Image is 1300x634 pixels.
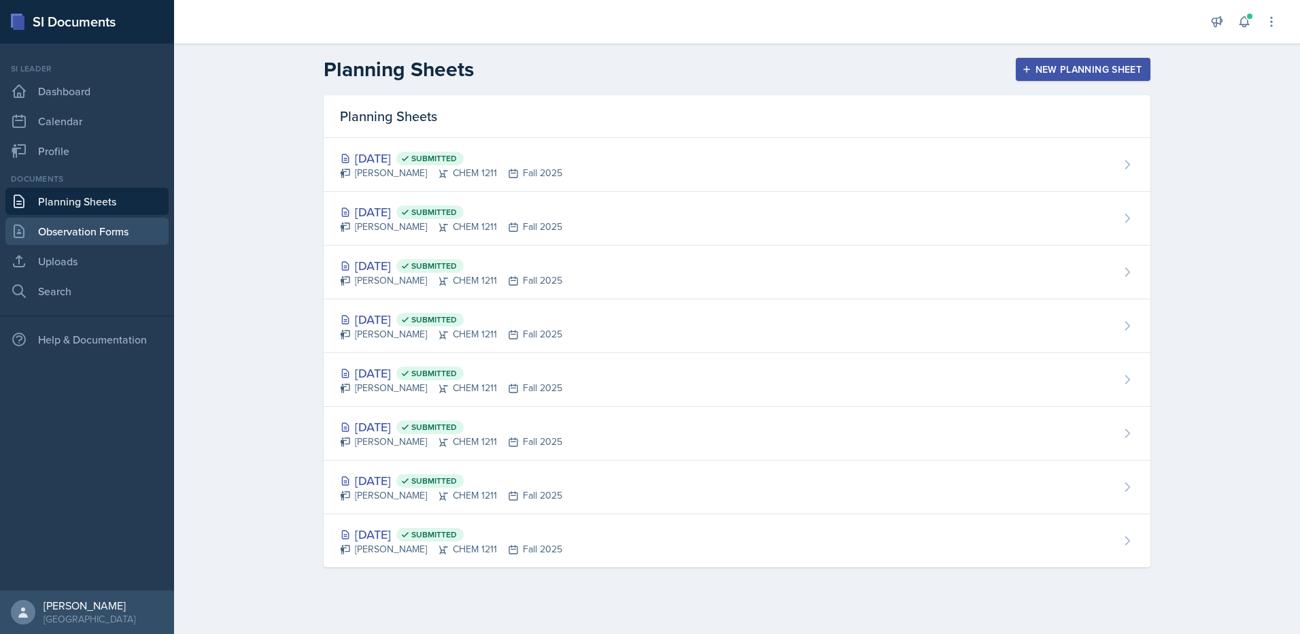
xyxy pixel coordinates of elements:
div: Si leader [5,63,169,75]
div: [DATE] [340,418,562,436]
div: [DATE] [340,256,562,275]
span: Submitted [411,261,457,271]
span: Submitted [411,368,457,379]
div: [DATE] [340,471,562,490]
a: [DATE] Submitted [PERSON_NAME]CHEM 1211Fall 2025 [324,192,1150,246]
button: New Planning Sheet [1016,58,1150,81]
a: Uploads [5,248,169,275]
span: Submitted [411,422,457,433]
div: [DATE] [340,310,562,329]
div: [PERSON_NAME] CHEM 1211 Fall 2025 [340,166,562,180]
a: Search [5,278,169,305]
div: [PERSON_NAME] CHEM 1211 Fall 2025 [340,435,562,449]
a: Observation Forms [5,218,169,245]
a: Dashboard [5,78,169,105]
a: [DATE] Submitted [PERSON_NAME]CHEM 1211Fall 2025 [324,138,1150,192]
span: Submitted [411,529,457,540]
div: [PERSON_NAME] [44,599,135,612]
span: Submitted [411,207,457,218]
div: [PERSON_NAME] CHEM 1211 Fall 2025 [340,381,562,395]
div: [PERSON_NAME] CHEM 1211 Fall 2025 [340,488,562,503]
a: [DATE] Submitted [PERSON_NAME]CHEM 1211Fall 2025 [324,246,1150,299]
span: Submitted [411,153,457,164]
a: [DATE] Submitted [PERSON_NAME]CHEM 1211Fall 2025 [324,407,1150,461]
div: [GEOGRAPHIC_DATA] [44,612,135,626]
div: New Planning Sheet [1025,64,1142,75]
div: [PERSON_NAME] CHEM 1211 Fall 2025 [340,542,562,556]
a: [DATE] Submitted [PERSON_NAME]CHEM 1211Fall 2025 [324,461,1150,514]
a: [DATE] Submitted [PERSON_NAME]CHEM 1211Fall 2025 [324,299,1150,353]
div: [PERSON_NAME] CHEM 1211 Fall 2025 [340,273,562,288]
a: [DATE] Submitted [PERSON_NAME]CHEM 1211Fall 2025 [324,353,1150,407]
div: [PERSON_NAME] CHEM 1211 Fall 2025 [340,220,562,234]
a: [DATE] Submitted [PERSON_NAME]CHEM 1211Fall 2025 [324,514,1150,567]
div: Planning Sheets [324,95,1150,138]
div: [DATE] [340,525,562,544]
h2: Planning Sheets [324,57,474,82]
a: Calendar [5,107,169,135]
div: [DATE] [340,203,562,221]
span: Submitted [411,314,457,325]
div: Help & Documentation [5,326,169,353]
div: [DATE] [340,149,562,167]
div: [DATE] [340,364,562,382]
div: Documents [5,173,169,185]
div: [PERSON_NAME] CHEM 1211 Fall 2025 [340,327,562,341]
a: Planning Sheets [5,188,169,215]
a: Profile [5,137,169,165]
span: Submitted [411,475,457,486]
